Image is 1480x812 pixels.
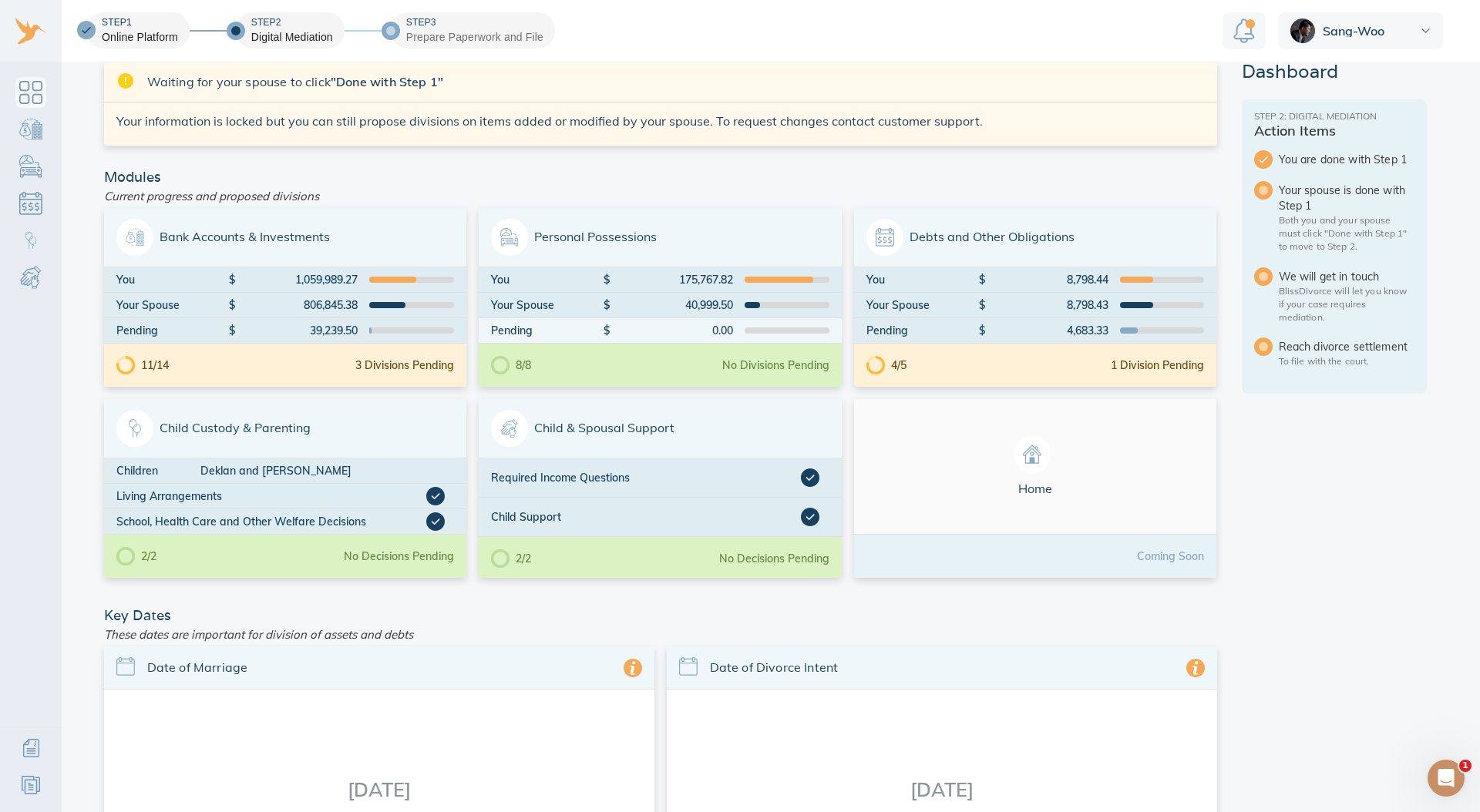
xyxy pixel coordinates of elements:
[1279,354,1414,367] p: To file with the court.
[1279,213,1414,253] p: Both you and your spouse must click "Done with Step 1" to move to Step 2.
[1290,18,1315,43] img: ACg8ocLZX3c_fMFdo8OLEAo5qI2MvNu4Lmc2BRblAEFuXMOH64LAzoIsEA=s96-c
[979,274,991,285] div: $
[147,73,1205,91] div: Waiting for your spouse to click
[616,325,733,336] div: 0.00
[406,29,543,45] div: Prepare Paperwork and File
[104,102,1217,146] div: Your information is locked but you can still propose divisions on items added or modified by your...
[229,325,240,336] div: $
[15,733,46,763] a: Additional Information
[98,609,1223,622] div: Key Dates
[866,219,1205,256] span: Debts and Other Obligations
[1279,284,1414,324] p: BlissDivorce will let you know if your case requires mediation.
[854,208,1217,387] a: Debts and Other ObligationsYou$8,798.44Your Spouse$8,798.43Pending$4,683.334/51 Division Pending
[866,436,1205,497] span: Home
[116,274,229,285] div: You
[616,300,733,310] div: 40,999.50
[116,325,229,336] div: Pending
[116,219,455,256] span: Bank Accounts & Investments
[406,16,543,29] div: Step 3
[479,399,842,578] a: Child & Spousal SupportRequired Income QuestionsChild Support2/2No Decisions Pending
[229,274,240,285] div: $
[15,770,46,800] a: Resources
[866,300,979,310] div: Your Spouse
[719,553,829,564] div: No Decisions Pending
[991,274,1108,285] div: 8,798.44
[240,325,358,336] div: 39,239.50
[1242,62,1427,81] div: Dashboard
[1428,760,1465,797] iframe: Intercom live chat
[491,468,801,487] div: Required Income Questions
[98,184,1223,208] div: Current progress and proposed divisions
[1279,152,1414,167] span: You are done with Step 1
[1254,124,1414,138] div: Action Items
[116,512,426,531] div: School, Health Care and Other Welfare Decisions
[604,300,615,310] div: $
[616,274,733,285] div: 175,767.82
[15,77,46,108] a: Dashboard
[240,274,358,285] div: 1,059,989.27
[116,465,201,476] div: Children
[102,16,178,29] div: Step 1
[98,622,1223,646] div: These dates are important for division of assets and debts
[116,300,229,310] div: Your Spouse
[1111,360,1204,371] div: 1 Division Pending
[15,151,46,182] a: Personal Possessions
[331,74,443,89] strong: "Done with Step 1"
[491,300,604,310] div: Your Spouse
[491,325,604,336] div: Pending
[1323,25,1417,37] span: Sang-Woo
[104,208,467,387] a: Bank Accounts & InvestmentsYou$1,059,989.27Your Spouse$806,845.38Pending$39,239.5011/143 Division...
[344,551,454,562] div: No Decisions Pending
[147,659,624,676] span: Date of Marriage
[1279,339,1414,354] span: Reach divorce settlement
[991,300,1108,310] div: 8,798.43
[116,410,455,447] span: Child Custody & Parenting
[1137,551,1204,562] div: Coming Soon
[229,300,240,310] div: $
[15,225,46,256] a: Child Custody & Parenting
[1233,18,1255,43] img: Notification
[866,274,979,285] div: You
[15,114,46,145] a: Bank Accounts & Investments
[491,508,801,526] div: Child Support
[200,465,454,476] div: Deklan and [PERSON_NAME]
[979,300,991,310] div: $
[604,325,615,336] div: $
[102,29,178,45] div: Online Platform
[1279,183,1414,213] span: Your spouse is done with Step 1
[240,300,358,310] div: 806,845.38
[491,356,531,374] div: 8/8
[604,274,615,285] div: $
[491,219,829,256] span: Personal Possessions
[1421,29,1431,33] img: dropdown.svg
[866,356,906,374] div: 4/5
[104,399,467,578] a: Child Custody & ParentingChildrenDeklan and [PERSON_NAME]Living ArrangementsSchool, Health Care a...
[116,356,169,374] div: 11/14
[722,360,829,371] div: No Divisions Pending
[979,325,991,336] div: $
[1279,269,1414,284] span: We will get in touch
[866,325,979,336] div: Pending
[854,399,1217,578] a: HomeComing Soon
[491,549,531,568] div: 2/2
[491,274,604,285] div: You
[1459,760,1472,772] span: 1
[479,208,842,387] a: Personal PossessionsYou$175,767.82Your Spouse$40,999.50Pending$0.008/8No Divisions Pending
[98,170,1223,184] div: Modules
[491,410,829,447] span: Child & Spousal Support
[251,29,333,45] div: Digital Mediation
[116,487,426,505] div: Living Arrangements
[15,188,46,219] a: Debts & Obligations
[710,659,1186,676] span: Date of Divorce Intent
[355,360,454,371] div: 3 Divisions Pending
[116,547,156,565] div: 2/2
[15,262,46,293] a: Child & Spousal Support
[251,16,333,29] div: Step 2
[991,325,1108,336] div: 4,683.33
[1254,112,1414,121] div: Step 2: Digital Mediation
